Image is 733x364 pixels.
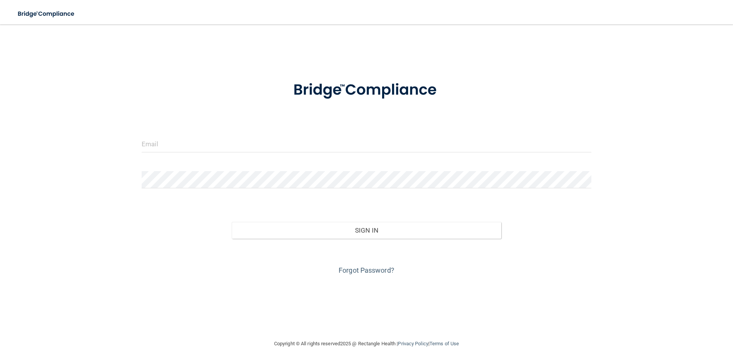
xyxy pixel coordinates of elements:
[142,135,591,152] input: Email
[278,70,455,110] img: bridge_compliance_login_screen.278c3ca4.svg
[339,266,394,274] a: Forgot Password?
[398,341,428,346] a: Privacy Policy
[232,222,502,239] button: Sign In
[11,6,82,22] img: bridge_compliance_login_screen.278c3ca4.svg
[227,332,506,356] div: Copyright © All rights reserved 2025 @ Rectangle Health | |
[429,341,459,346] a: Terms of Use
